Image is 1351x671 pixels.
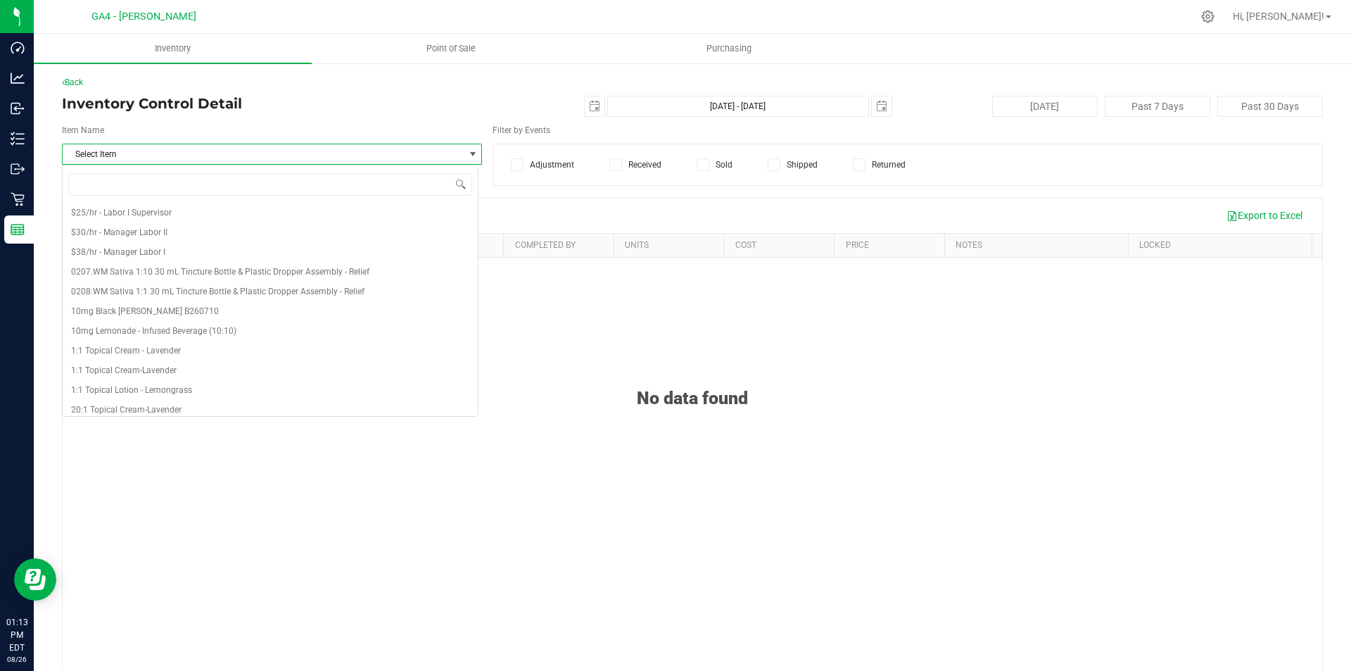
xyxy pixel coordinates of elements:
inline-svg: Outbound [11,162,25,176]
a: Purchasing [590,34,868,63]
button: Past 30 Days [1217,96,1323,117]
p: 01:13 PM EDT [6,616,27,654]
a: Cost [735,240,756,250]
a: Point of Sale [312,34,590,63]
inline-svg: Analytics [11,71,25,85]
inline-svg: Inventory [11,132,25,146]
a: Notes [956,240,982,250]
inline-svg: Reports [11,222,25,237]
span: Point of Sale [407,42,495,55]
span: select [872,96,892,116]
label: Filter by Events [493,124,550,137]
a: Units [625,240,649,250]
iframe: Resource center [14,558,56,601]
a: Back [62,77,83,87]
label: Sold [697,158,732,171]
span: Hi, [PERSON_NAME]! [1233,11,1324,22]
label: Received [609,158,661,171]
span: select [464,144,481,164]
a: Price [846,240,869,250]
span: select [585,96,604,116]
label: Returned [853,158,906,171]
button: Past 7 Days [1105,96,1210,117]
p: 08/26 [6,654,27,665]
span: Purchasing [687,42,770,55]
a: Locked [1139,240,1171,250]
span: Inventory [136,42,210,55]
inline-svg: Dashboard [11,41,25,55]
button: [DATE] [992,96,1098,117]
span: Select Item [63,144,464,164]
div: Manage settings [1199,10,1217,23]
div: No data found [63,353,1322,408]
a: Inventory [34,34,312,63]
button: Export to Excel [1217,203,1312,227]
inline-svg: Retail [11,192,25,206]
span: GA4 - [PERSON_NAME] [91,11,196,23]
label: Item Name [62,124,104,137]
label: Shipped [768,158,818,171]
h4: Inventory Control Detail [62,96,482,111]
a: Completed By [515,240,576,250]
label: Adjustment [511,158,574,171]
inline-svg: Inbound [11,101,25,115]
